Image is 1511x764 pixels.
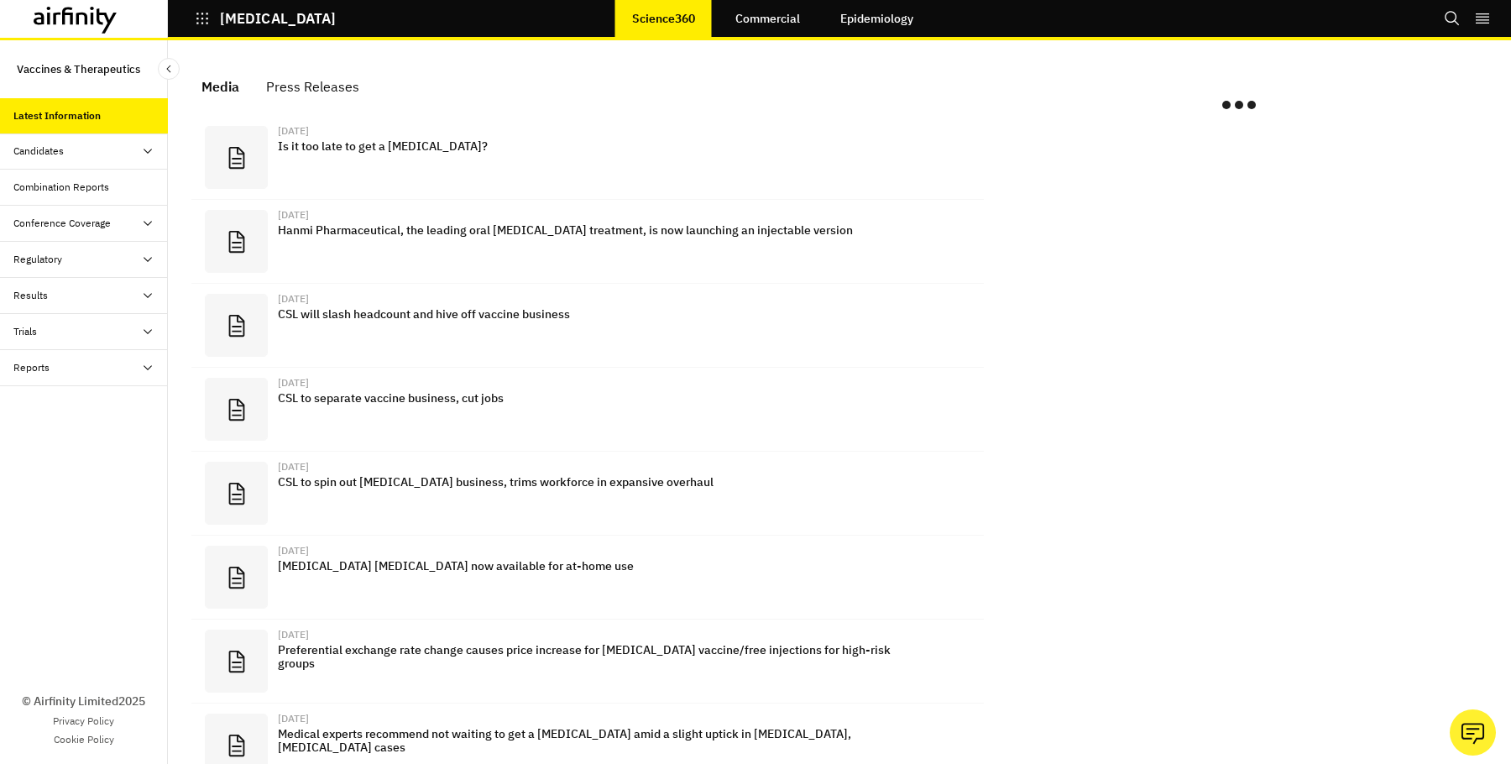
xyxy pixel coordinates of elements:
button: [MEDICAL_DATA] [195,4,336,33]
div: [DATE] [278,714,928,724]
p: [MEDICAL_DATA] [MEDICAL_DATA] now available for at-home use [278,559,928,573]
a: [DATE]CSL will slash headcount and hive off vaccine business [191,284,984,368]
a: [DATE]CSL to separate vaccine business, cut jobs [191,368,984,452]
p: Hanmi Pharmaceutical, the leading oral [MEDICAL_DATA] treatment, is now launching an injectable v... [278,223,928,237]
div: [DATE] [278,462,928,472]
div: Regulatory [13,252,62,267]
p: CSL will slash headcount and hive off vaccine business [278,307,928,321]
p: [MEDICAL_DATA] [220,11,336,26]
p: © Airfinity Limited 2025 [22,693,145,710]
div: [DATE] [278,630,928,640]
div: Combination Reports [13,180,109,195]
div: Press Releases [266,74,359,99]
a: Privacy Policy [53,714,114,729]
div: [DATE] [278,210,928,220]
div: Reports [13,360,50,375]
button: Close Sidebar [158,58,180,80]
button: Search [1444,4,1461,33]
p: CSL to spin out [MEDICAL_DATA] business, trims workforce in expansive overhaul [278,475,928,489]
a: [DATE]Preferential exchange rate change causes price increase for [MEDICAL_DATA] vaccine/free inj... [191,620,984,704]
div: Results [13,288,48,303]
p: CSL to separate vaccine business, cut jobs [278,391,928,405]
div: Conference Coverage [13,216,111,231]
a: [DATE][MEDICAL_DATA] [MEDICAL_DATA] now available for at-home use [191,536,984,620]
a: [DATE]CSL to spin out [MEDICAL_DATA] business, trims workforce in expansive overhaul [191,452,984,536]
div: [DATE] [278,126,928,136]
a: Cookie Policy [54,732,114,747]
p: Preferential exchange rate change causes price increase for [MEDICAL_DATA] vaccine/free injection... [278,643,928,670]
div: [DATE] [278,546,928,556]
a: [DATE]Is it too late to get a [MEDICAL_DATA]? [191,116,984,200]
div: [DATE] [278,294,928,304]
p: Is it too late to get a [MEDICAL_DATA]? [278,139,928,153]
a: [DATE]Hanmi Pharmaceutical, the leading oral [MEDICAL_DATA] treatment, is now launching an inject... [191,200,984,284]
div: Latest Information [13,108,101,123]
div: Media [201,74,239,99]
p: Science360 [632,12,695,25]
p: Vaccines & Therapeutics [17,54,140,85]
p: Medical experts recommend not waiting to get a [MEDICAL_DATA] amid a slight uptick in [MEDICAL_DA... [278,727,928,754]
div: Trials [13,324,37,339]
div: [DATE] [278,378,928,388]
button: Ask our analysts [1450,709,1496,756]
div: Candidates [13,144,64,159]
